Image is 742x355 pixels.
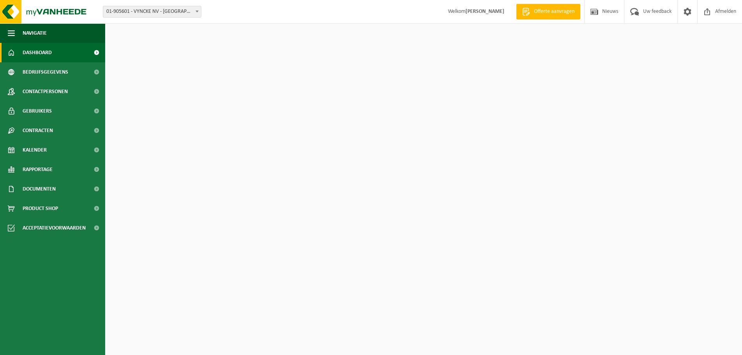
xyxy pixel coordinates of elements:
span: Offerte aanvragen [532,8,576,16]
span: Contactpersonen [23,82,68,101]
span: Dashboard [23,43,52,62]
span: 01-905601 - VYNCKE NV - HARELBEKE [103,6,201,18]
span: Contracten [23,121,53,140]
span: 01-905601 - VYNCKE NV - HARELBEKE [103,6,201,17]
span: Gebruikers [23,101,52,121]
span: Acceptatievoorwaarden [23,218,86,238]
a: Offerte aanvragen [516,4,580,19]
span: Bedrijfsgegevens [23,62,68,82]
strong: [PERSON_NAME] [465,9,504,14]
span: Navigatie [23,23,47,43]
span: Product Shop [23,199,58,218]
span: Kalender [23,140,47,160]
span: Rapportage [23,160,53,179]
span: Documenten [23,179,56,199]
